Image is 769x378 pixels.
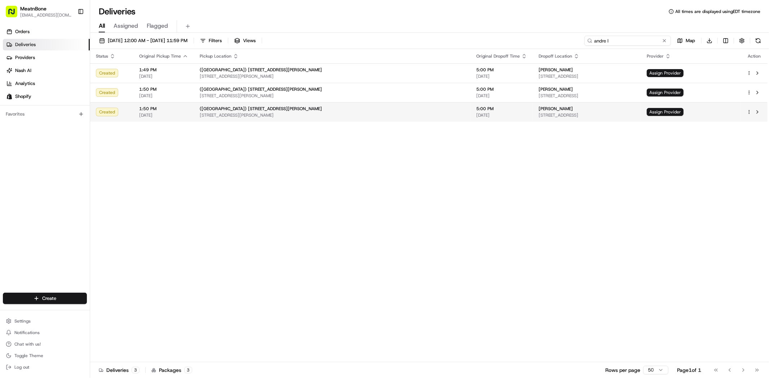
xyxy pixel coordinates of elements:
[14,364,29,370] span: Log out
[476,93,527,99] span: [DATE]
[200,86,322,92] span: ([GEOGRAPHIC_DATA]) [STREET_ADDRESS][PERSON_NAME]
[139,67,188,73] span: 1:49 PM
[539,112,635,118] span: [STREET_ADDRESS]
[3,362,87,372] button: Log out
[674,36,698,46] button: Map
[42,295,56,302] span: Create
[139,53,181,59] span: Original Pickup Time
[96,53,108,59] span: Status
[647,89,684,96] span: Assign Provider
[243,37,256,44] span: Views
[476,53,520,59] span: Original Dropoff Time
[3,65,90,76] a: Nash AI
[476,67,527,73] span: 5:00 PM
[15,41,36,48] span: Deliveries
[15,28,30,35] span: Orders
[139,73,188,79] span: [DATE]
[139,112,188,118] span: [DATE]
[147,22,168,30] span: Flagged
[539,53,572,59] span: Dropoff Location
[139,106,188,112] span: 1:50 PM
[20,5,47,12] button: MeatnBone
[647,69,684,77] span: Assign Provider
[200,73,465,79] span: [STREET_ADDRESS][PERSON_NAME]
[686,37,695,44] span: Map
[3,52,90,63] a: Providers
[3,3,75,20] button: MeatnBone[EMAIL_ADDRESS][DOMAIN_NAME]
[132,367,140,373] div: 3
[3,39,90,50] a: Deliveries
[197,36,225,46] button: Filters
[139,93,188,99] span: [DATE]
[677,366,701,374] div: Page 1 of 1
[108,37,187,44] span: [DATE] 12:00 AM - [DATE] 11:59 PM
[3,26,90,37] a: Orders
[15,80,35,87] span: Analytics
[99,22,105,30] span: All
[539,106,573,112] span: [PERSON_NAME]
[184,367,192,373] div: 3
[476,112,527,118] span: [DATE]
[539,73,635,79] span: [STREET_ADDRESS]
[476,86,527,92] span: 5:00 PM
[647,53,664,59] span: Provider
[96,36,191,46] button: [DATE] 12:00 AM - [DATE] 11:59 PM
[200,112,465,118] span: [STREET_ADDRESS][PERSON_NAME]
[3,91,90,102] a: Shopify
[476,73,527,79] span: [DATE]
[539,86,573,92] span: [PERSON_NAME]
[476,106,527,112] span: 5:00 PM
[3,328,87,338] button: Notifications
[99,6,136,17] h1: Deliveries
[539,93,635,99] span: [STREET_ADDRESS]
[200,67,322,73] span: ([GEOGRAPHIC_DATA]) [STREET_ADDRESS][PERSON_NAME]
[753,36,763,46] button: Refresh
[200,93,465,99] span: [STREET_ADDRESS][PERSON_NAME]
[15,67,31,74] span: Nash AI
[3,351,87,361] button: Toggle Theme
[605,366,640,374] p: Rows per page
[14,330,40,336] span: Notifications
[647,108,684,116] span: Assign Provider
[20,12,72,18] button: [EMAIL_ADDRESS][DOMAIN_NAME]
[3,293,87,304] button: Create
[15,93,31,100] span: Shopify
[151,366,192,374] div: Packages
[200,53,231,59] span: Pickup Location
[200,106,322,112] span: ([GEOGRAPHIC_DATA]) [STREET_ADDRESS][PERSON_NAME]
[209,37,222,44] span: Filters
[231,36,259,46] button: Views
[99,366,140,374] div: Deliveries
[3,78,90,89] a: Analytics
[15,54,35,61] span: Providers
[14,318,31,324] span: Settings
[675,9,760,14] span: All times are displayed using EDT timezone
[584,36,671,46] input: Type to search
[3,108,87,120] div: Favorites
[6,94,12,99] img: Shopify logo
[539,67,573,73] span: [PERSON_NAME]
[114,22,138,30] span: Assigned
[3,316,87,326] button: Settings
[14,353,43,359] span: Toggle Theme
[747,53,762,59] div: Action
[14,341,41,347] span: Chat with us!
[3,339,87,349] button: Chat with us!
[139,86,188,92] span: 1:50 PM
